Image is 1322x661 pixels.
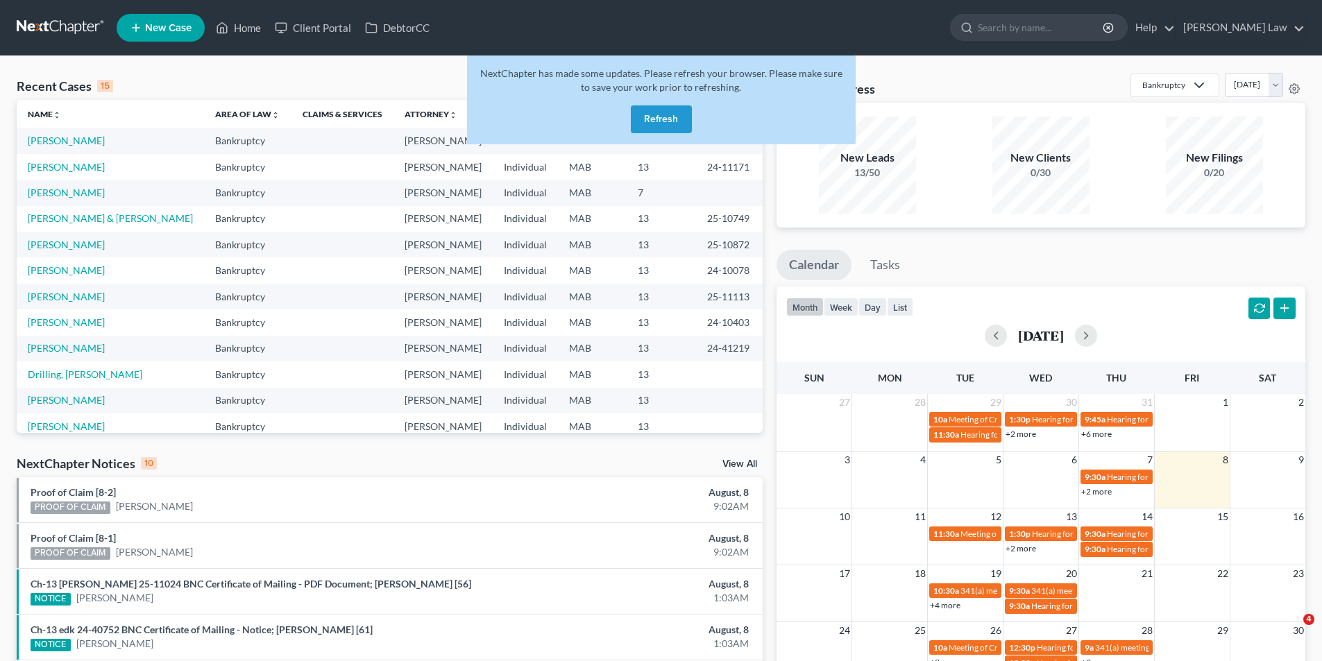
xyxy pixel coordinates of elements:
[393,336,493,361] td: [PERSON_NAME]
[838,394,851,411] span: 27
[28,342,105,354] a: [PERSON_NAME]
[116,499,193,513] a: [PERSON_NAME]
[393,413,493,439] td: [PERSON_NAME]
[804,372,824,384] span: Sun
[627,206,696,232] td: 13
[627,361,696,387] td: 13
[493,206,558,232] td: Individual
[204,284,291,309] td: Bankruptcy
[393,154,493,180] td: [PERSON_NAME]
[858,250,913,280] a: Tasks
[28,161,105,173] a: [PERSON_NAME]
[518,545,749,559] div: 9:02AM
[1009,414,1031,424] span: 1:30p
[1106,372,1126,384] span: Thu
[1166,150,1263,166] div: New Filings
[209,15,268,40] a: Home
[493,257,558,283] td: Individual
[405,109,457,119] a: Attorneyunfold_more
[518,623,749,637] div: August, 8
[933,585,959,596] span: 10:30a
[558,257,626,283] td: MAB
[493,413,558,439] td: Individual
[786,298,824,316] button: month
[31,532,116,544] a: Proof of Claim [8-1]
[31,578,471,590] a: Ch-13 [PERSON_NAME] 25-11024 BNC Certificate of Mailing - PDF Document; [PERSON_NAME] [56]
[1140,508,1154,525] span: 14
[1146,452,1154,468] span: 7
[838,622,851,639] span: 24
[17,455,157,472] div: NextChapter Notices
[933,414,947,424] span: 10a
[631,105,692,133] button: Refresh
[204,309,291,335] td: Bankruptcy
[1032,414,1140,424] span: Hearing for [PERSON_NAME]
[1259,372,1276,384] span: Sat
[989,565,1003,582] span: 19
[1216,508,1230,525] span: 15
[627,154,696,180] td: 13
[933,529,959,539] span: 11:30a
[1085,414,1105,424] span: 9:45a
[31,486,116,498] a: Proof of Claim [8-2]
[393,309,493,335] td: [PERSON_NAME]
[1216,622,1230,639] span: 29
[1221,394,1230,411] span: 1
[393,206,493,232] td: [PERSON_NAME]
[493,388,558,413] td: Individual
[949,642,1103,653] span: Meeting of Creditors for [PERSON_NAME]
[358,15,437,40] a: DebtorCC
[1095,642,1229,653] span: 341(a) meeting for [PERSON_NAME]
[518,591,749,605] div: 1:03AM
[1140,394,1154,411] span: 31
[393,180,493,205] td: [PERSON_NAME]
[31,639,71,651] div: NOTICE
[933,429,959,440] span: 11:30a
[268,15,358,40] a: Client Portal
[393,128,493,153] td: [PERSON_NAME]
[1297,452,1305,468] span: 9
[989,394,1003,411] span: 29
[949,414,1103,424] span: Meeting of Creditors for [PERSON_NAME]
[696,284,763,309] td: 25-11113
[558,336,626,361] td: MAB
[204,388,291,413] td: Bankruptcy
[627,180,696,205] td: 7
[1221,452,1230,468] span: 8
[28,316,105,328] a: [PERSON_NAME]
[518,499,749,513] div: 9:02AM
[17,78,113,94] div: Recent Cases
[558,388,626,413] td: MAB
[31,547,110,560] div: PROOF OF CLAIM
[1140,622,1154,639] span: 28
[824,298,858,316] button: week
[819,166,916,180] div: 13/50
[627,232,696,257] td: 13
[989,622,1003,639] span: 26
[627,257,696,283] td: 13
[204,336,291,361] td: Bankruptcy
[1291,508,1305,525] span: 16
[28,187,105,198] a: [PERSON_NAME]
[627,309,696,335] td: 13
[558,232,626,257] td: MAB
[696,154,763,180] td: 24-11171
[838,508,851,525] span: 10
[1006,429,1036,439] a: +2 more
[978,15,1105,40] input: Search by name...
[838,565,851,582] span: 17
[558,284,626,309] td: MAB
[493,180,558,205] td: Individual
[204,413,291,439] td: Bankruptcy
[1009,585,1030,596] span: 9:30a
[493,232,558,257] td: Individual
[878,372,902,384] span: Mon
[393,232,493,257] td: [PERSON_NAME]
[1142,79,1185,91] div: Bankruptcy
[994,452,1003,468] span: 5
[558,309,626,335] td: MAB
[493,309,558,335] td: Individual
[1031,585,1239,596] span: 341(a) meeting for [PERSON_NAME] & [PERSON_NAME]
[204,232,291,257] td: Bankruptcy
[1085,544,1105,554] span: 9:30a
